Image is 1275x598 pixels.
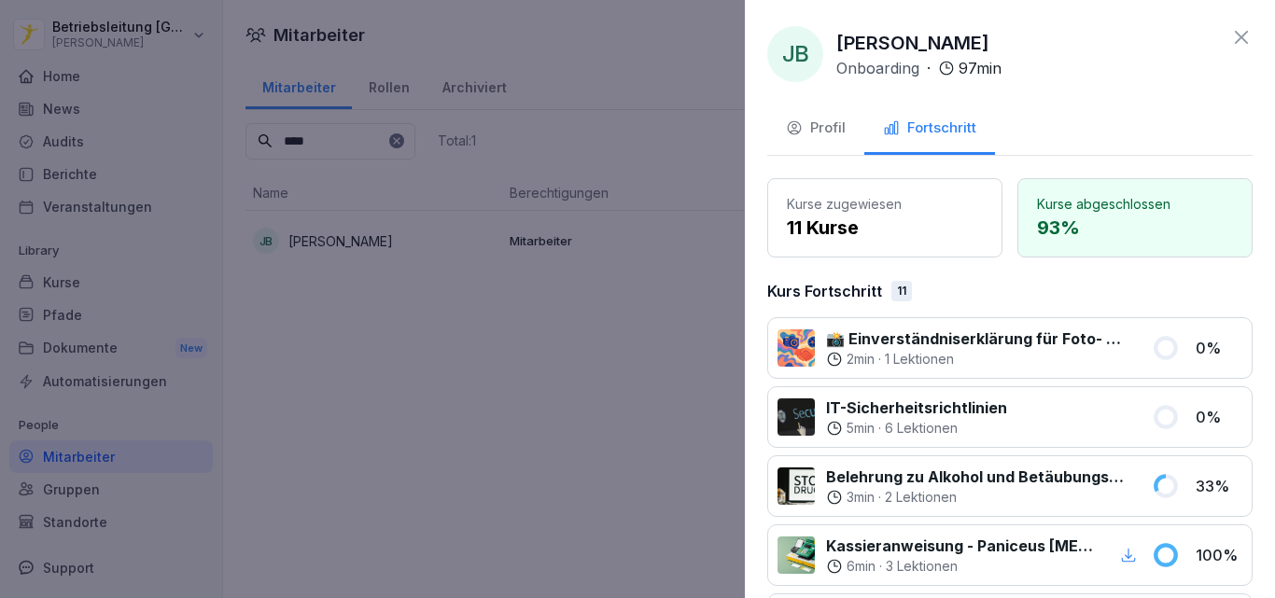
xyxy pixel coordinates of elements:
[826,535,1094,557] p: Kassieranweisung - Paniceus [MEDICAL_DATA] Systemzentrale GmbH
[885,350,954,369] p: 1 Lektionen
[885,419,958,438] p: 6 Lektionen
[1196,475,1242,497] p: 33 %
[787,194,983,214] p: Kurse zugewiesen
[836,57,919,79] p: Onboarding
[787,214,983,242] p: 11 Kurse
[767,26,823,82] div: JB
[847,419,875,438] p: 5 min
[786,118,846,139] div: Profil
[883,118,976,139] div: Fortschritt
[767,104,864,155] button: Profil
[847,557,876,576] p: 6 min
[1037,214,1233,242] p: 93 %
[864,104,995,155] button: Fortschritt
[826,419,1007,438] div: ·
[1196,406,1242,428] p: 0 %
[826,396,1007,419] p: IT-Sicherheitsrichtlinien
[959,57,1002,79] p: 97 min
[767,280,882,302] p: Kurs Fortschritt
[891,281,912,301] div: 11
[885,488,957,507] p: 2 Lektionen
[847,350,875,369] p: 2 min
[836,29,989,57] p: [PERSON_NAME]
[826,350,1129,369] div: ·
[826,327,1129,350] p: 📸 Einverständniserklärung für Foto- und Videonutzung
[826,466,1129,488] p: Belehrung zu Alkohol und Betäubungsmitteln am Arbeitsplatz
[1037,194,1233,214] p: Kurse abgeschlossen
[836,57,1002,79] div: ·
[1196,544,1242,566] p: 100 %
[847,488,875,507] p: 3 min
[826,488,1129,507] div: ·
[1196,337,1242,359] p: 0 %
[886,557,958,576] p: 3 Lektionen
[826,557,1094,576] div: ·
